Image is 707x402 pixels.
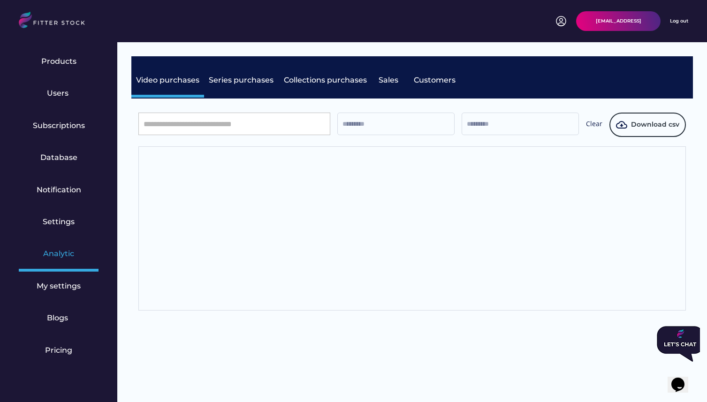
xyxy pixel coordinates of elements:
[19,12,93,31] img: LOGO.svg
[43,217,75,227] div: Settings
[45,345,72,356] div: Pricing
[41,56,76,67] div: Products
[414,75,461,85] div: Customers
[37,185,81,195] div: Notification
[670,18,688,24] div: Log out
[555,15,567,27] img: profile-circle.svg
[40,152,77,163] div: Database
[668,364,698,393] iframe: chat widget
[284,75,367,85] div: Collections purchases
[47,313,70,323] div: Blogs
[4,4,51,39] img: Chat attention grabber
[609,113,686,137] button: Download csv
[209,75,274,85] div: Series purchases
[586,119,602,131] div: Clear
[653,322,700,365] iframe: chat widget
[136,75,199,85] div: Video purchases
[33,121,85,131] div: Subscriptions
[596,18,641,24] div: [EMAIL_ADDRESS]
[379,75,402,85] div: Sales
[43,249,74,259] div: Analytic
[631,120,679,129] span: Download csv
[47,88,70,99] div: Users
[37,281,81,291] div: My settings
